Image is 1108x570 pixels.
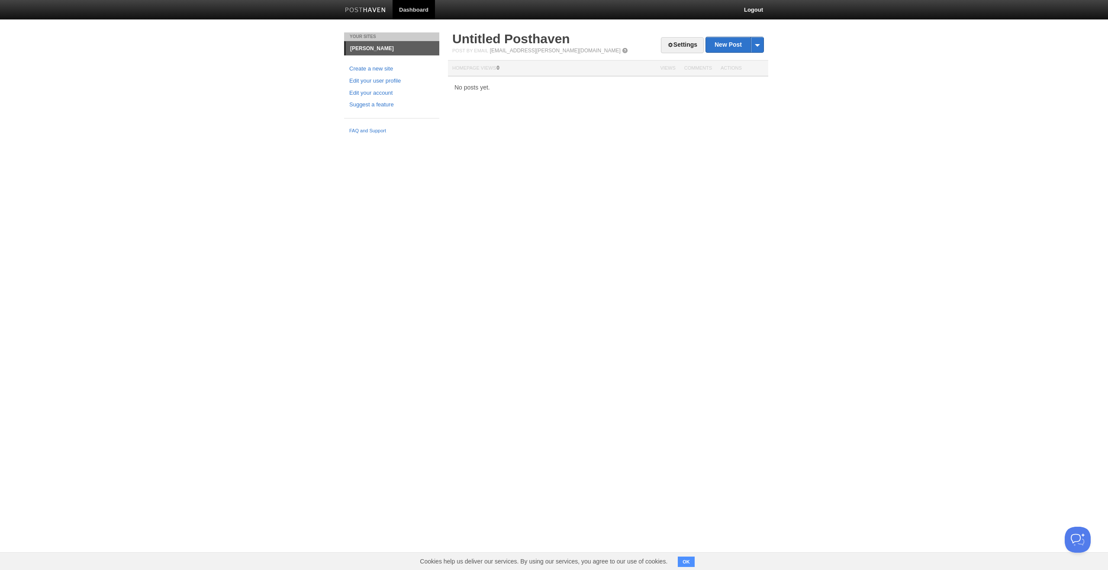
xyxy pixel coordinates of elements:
[452,32,570,46] a: Untitled Posthaven
[661,37,704,53] a: Settings
[680,61,716,77] th: Comments
[448,84,768,90] div: No posts yet.
[349,127,434,135] a: FAQ and Support
[496,65,499,71] span: 0
[1065,527,1091,553] iframe: Help Scout Beacon - Open
[706,37,763,52] a: New Post
[349,89,434,98] a: Edit your account
[349,100,434,109] a: Suggest a feature
[349,77,434,86] a: Edit your user profile
[678,557,695,567] button: OK
[490,48,621,54] a: [EMAIL_ADDRESS][PERSON_NAME][DOMAIN_NAME]
[349,64,434,74] a: Create a new site
[345,7,386,14] img: Posthaven-bar
[716,61,768,77] th: Actions
[656,61,680,77] th: Views
[452,48,488,53] span: Post by Email
[411,553,676,570] span: Cookies help us deliver our services. By using our services, you agree to our use of cookies.
[346,42,439,55] a: [PERSON_NAME]
[344,32,439,41] li: Your Sites
[448,61,656,77] th: Homepage Views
